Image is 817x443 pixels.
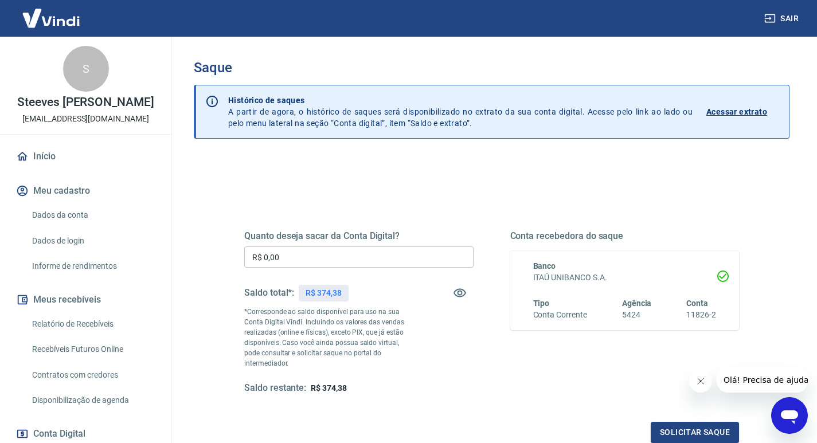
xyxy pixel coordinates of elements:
span: Agência [622,299,652,308]
a: Contratos com credores [28,363,158,387]
a: Informe de rendimentos [28,254,158,278]
p: Steeves [PERSON_NAME] [17,96,154,108]
img: Vindi [14,1,88,36]
a: Acessar extrato [706,95,780,129]
p: A partir de agora, o histórico de saques será disponibilizado no extrato da sua conta digital. Ac... [228,95,693,129]
h5: Saldo total*: [244,287,294,299]
a: Recebíveis Futuros Online [28,338,158,361]
h5: Quanto deseja sacar da Conta Digital? [244,230,474,242]
iframe: Mensagem da empresa [717,367,808,393]
button: Meus recebíveis [14,287,158,312]
h5: Conta recebedora do saque [510,230,740,242]
h6: ITAÚ UNIBANCO S.A. [533,272,717,284]
h3: Saque [194,60,789,76]
button: Solicitar saque [651,422,739,443]
a: Início [14,144,158,169]
p: *Corresponde ao saldo disponível para uso na sua Conta Digital Vindi. Incluindo os valores das ve... [244,307,416,368]
p: Acessar extrato [706,106,767,117]
h6: Conta Corrente [533,309,587,321]
a: Dados da conta [28,203,158,227]
span: Conta [686,299,708,308]
span: R$ 374,38 [311,383,347,393]
span: Tipo [533,299,550,308]
p: [EMAIL_ADDRESS][DOMAIN_NAME] [22,113,149,125]
h6: 5424 [622,309,652,321]
span: Olá! Precisa de ajuda? [7,8,96,17]
a: Disponibilização de agenda [28,389,158,412]
p: Histórico de saques [228,95,693,106]
a: Dados de login [28,229,158,253]
button: Meu cadastro [14,178,158,203]
span: Banco [533,261,556,270]
div: S [63,46,109,92]
h6: 11826-2 [686,309,716,321]
a: Relatório de Recebíveis [28,312,158,336]
iframe: Fechar mensagem [689,370,712,393]
iframe: Botão para abrir a janela de mensagens [771,397,808,434]
button: Sair [762,8,803,29]
p: R$ 374,38 [306,287,342,299]
h5: Saldo restante: [244,382,306,394]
